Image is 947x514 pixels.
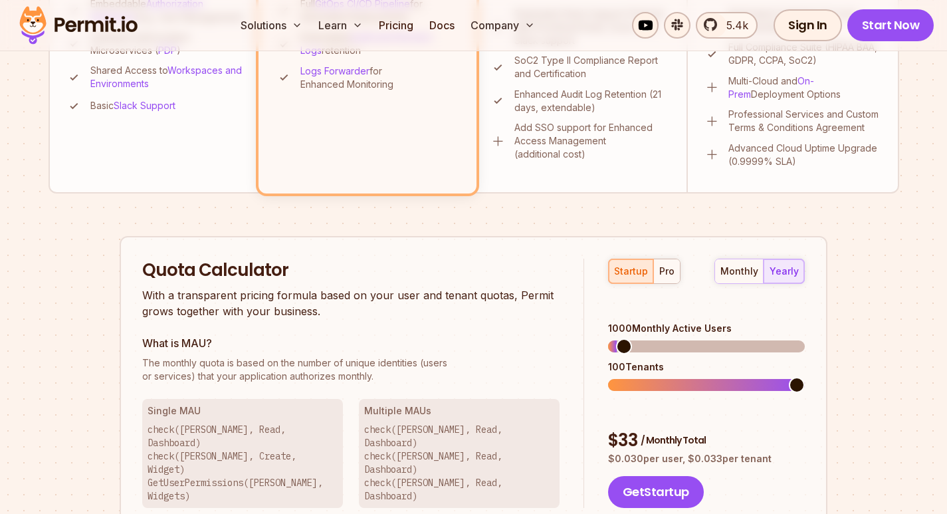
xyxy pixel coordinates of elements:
[373,12,419,39] a: Pricing
[142,356,560,383] p: or services) that your application authorizes monthly.
[720,265,758,278] div: monthly
[424,12,460,39] a: Docs
[608,360,805,374] div: 100 Tenants
[718,17,748,33] span: 5.4k
[300,65,369,76] a: Logs Forwarder
[90,64,245,90] p: Shared Access to
[300,64,459,91] p: for Enhanced Monitoring
[142,287,560,319] p: With a transparent pricing formula based on your user and tenant quotas, Permit grows together wi...
[847,9,934,41] a: Start Now
[514,88,671,114] p: Enhanced Audit Log Retention (21 days, extendable)
[148,423,338,503] p: check([PERSON_NAME], Read, Dashboard) check([PERSON_NAME], Create, Widget) GetUserPermissions([PE...
[696,12,758,39] a: 5.4k
[90,99,175,112] p: Basic
[465,12,540,39] button: Company
[641,434,706,447] span: / Monthly Total
[659,265,675,278] div: pro
[608,452,805,465] p: $ 0.030 per user, $ 0.033 per tenant
[728,108,882,134] p: Professional Services and Custom Terms & Conditions Agreement
[364,404,554,418] h3: Multiple MAUs
[728,75,814,100] a: On-Prem
[608,476,704,508] button: GetStartup
[728,74,882,101] p: Multi-Cloud and Deployment Options
[608,322,805,335] div: 1000 Monthly Active Users
[514,54,671,80] p: SoC2 Type II Compliance Report and Certification
[114,100,175,111] a: Slack Support
[608,429,805,453] div: $ 33
[728,41,882,67] p: Full Compliance Suite (HIPAA BAA, GDPR, CCPA, SoC2)
[13,3,144,48] img: Permit logo
[514,121,671,161] p: Add SSO support for Enhanced Access Management (additional cost)
[142,259,560,283] h2: Quota Calculator
[235,12,308,39] button: Solutions
[158,45,177,56] a: PDP
[142,335,560,351] h3: What is MAU?
[142,356,560,370] span: The monthly quota is based on the number of unique identities (users
[774,9,842,41] a: Sign In
[728,142,882,168] p: Advanced Cloud Uptime Upgrade (0.9999% SLA)
[364,423,554,503] p: check([PERSON_NAME], Read, Dashboard) check([PERSON_NAME], Read, Dashboard) check([PERSON_NAME], ...
[148,404,338,418] h3: Single MAU
[313,12,368,39] button: Learn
